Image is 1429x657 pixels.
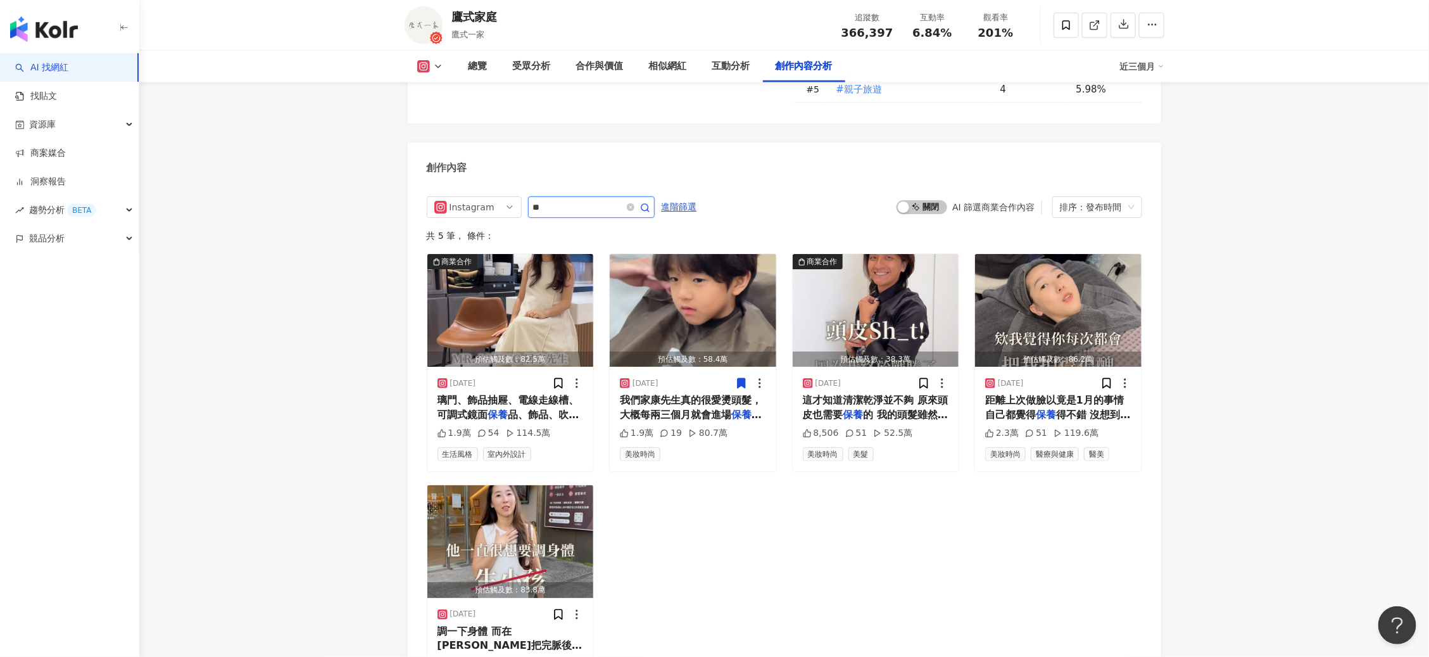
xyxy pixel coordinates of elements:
[427,231,1142,241] div: 共 5 筆 ， 條件：
[836,82,883,96] span: #親子旅遊
[975,352,1142,367] div: 預估觸及數：86.2萬
[845,427,867,440] div: 51
[506,427,551,440] div: 114.5萬
[452,30,485,39] span: 鷹式一家
[15,61,68,74] a: searchAI 找網紅
[427,485,594,598] button: 預估觸及數：83.8萬
[438,409,579,435] span: 品、飾品、吹風機全都收納得整整齊齊，
[450,378,476,389] div: [DATE]
[469,59,488,74] div: 總覽
[427,254,594,367] img: post-image
[438,427,471,440] div: 1.9萬
[438,447,478,461] span: 生活風格
[610,254,776,367] button: 預估觸及數：58.4萬
[1036,409,1056,421] mark: 保養
[803,447,843,461] span: 美妝時尚
[975,254,1142,367] button: 預估觸及數：86.2萬
[649,59,687,74] div: 相似網紅
[450,197,491,217] div: Instagram
[975,254,1142,367] img: post-image
[427,254,594,367] button: 商業合作預估觸及數：82.5萬
[427,161,467,175] div: 創作內容
[1060,197,1123,217] div: 排序：發布時間
[483,447,531,461] span: 室內外設計
[807,255,838,268] div: 商業合作
[427,352,594,367] div: 預估觸及數：82.5萬
[15,206,24,215] span: rise
[985,427,1019,440] div: 2.3萬
[1066,77,1142,103] td: 5.98%
[912,27,952,39] span: 6.84%
[848,447,874,461] span: 美髮
[620,427,653,440] div: 1.9萬
[29,196,96,224] span: 趨勢分析
[1031,447,1079,461] span: 醫療與健康
[873,427,912,440] div: 52.5萬
[633,378,658,389] div: [DATE]
[803,427,839,440] div: 8,506
[450,609,476,620] div: [DATE]
[627,203,634,211] span: close-circle
[978,27,1014,39] span: 201%
[452,9,498,25] div: 鷹式家庭
[405,6,443,44] img: KOL Avatar
[488,409,508,421] mark: 保養
[29,224,65,253] span: 競品分析
[610,254,776,367] img: post-image
[841,11,893,24] div: 追蹤數
[513,59,551,74] div: 受眾分析
[15,90,57,103] a: 找貼文
[776,59,833,74] div: 創作內容分析
[803,409,948,435] span: 的 我的頭髮雖然沒有起司粉的問題
[620,447,660,461] span: 美妝時尚
[15,147,66,160] a: 商案媒合
[661,196,698,217] button: 進階篩選
[985,447,1026,461] span: 美妝時尚
[67,204,96,217] div: BETA
[576,59,624,74] div: 合作與價值
[660,427,682,440] div: 19
[815,378,841,389] div: [DATE]
[1025,427,1047,440] div: 51
[427,582,594,598] div: 預估觸及數：83.8萬
[1076,82,1130,96] div: 5.98%
[826,77,990,103] td: #親子旅遊
[972,11,1020,24] div: 觀看率
[442,255,472,268] div: 商業合作
[841,26,893,39] span: 366,397
[793,254,959,367] button: 商業合作預估觸及數：38.3萬
[843,409,864,421] mark: 保養
[793,352,959,367] div: 預估觸及數：38.3萬
[1000,82,1066,96] div: 4
[712,59,750,74] div: 互動分析
[10,16,78,42] img: logo
[793,254,959,367] img: post-image
[998,378,1024,389] div: [DATE]
[1084,447,1109,461] span: 醫美
[836,77,883,102] button: #親子旅遊
[1378,606,1416,644] iframe: Help Scout Beacon - Open
[620,394,762,420] span: 我們家康先生真的很愛燙頭髮，⁣ 大概每兩三個月就會進場
[29,110,56,139] span: 資源庫
[1054,427,1099,440] div: 119.6萬
[909,11,957,24] div: 互動率
[985,394,1124,420] span: 距離上次做臉以竟是1月的事情 自己都覺得
[477,427,500,440] div: 54
[985,409,1131,463] span: 得不錯 沒想到做完水飛梭整個被髒污驚嚇到 但我也不是重點 最主要就是帶[PERSON_NAME]先生來
[1120,56,1164,77] div: 近三個月
[952,202,1035,212] div: AI 篩選商業合作內容
[438,394,579,420] span: 璃門、飾品抽屜、電線走線槽、可調式鏡面
[427,485,594,598] img: post-image
[803,394,948,420] span: 這才知道清潔乾淨並不夠 原來頭皮也需要
[662,197,697,217] span: 進階篩選
[807,82,826,96] div: # 5
[15,175,66,188] a: 洞察報告
[627,201,634,214] span: close-circle
[688,427,727,440] div: 80.7萬
[610,352,776,367] div: 預估觸及數：58.4萬
[731,409,762,421] mark: 保養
